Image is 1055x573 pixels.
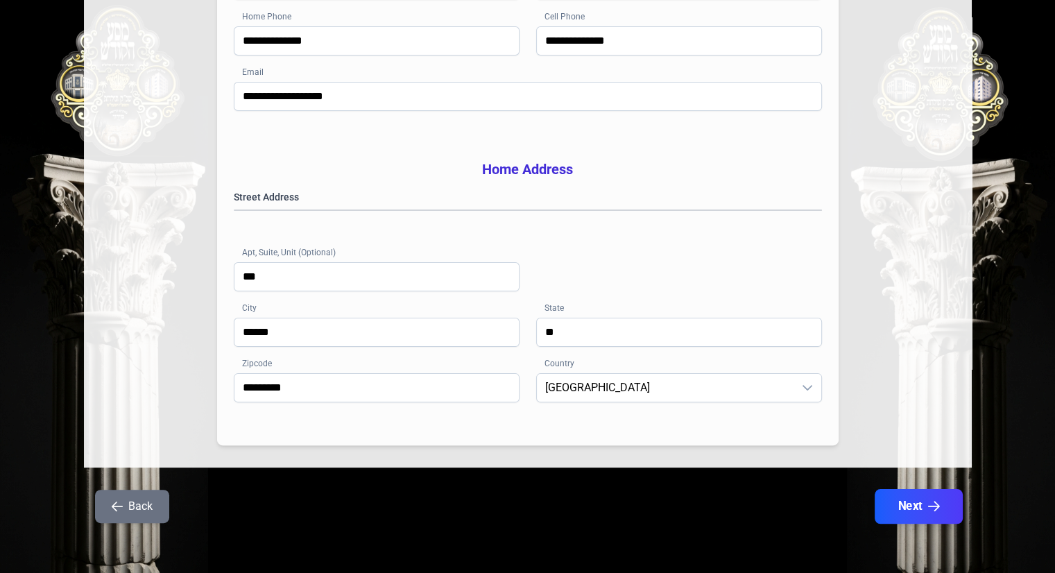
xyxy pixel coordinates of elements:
[95,490,169,523] button: Back
[234,160,822,179] h3: Home Address
[537,374,794,402] span: United States
[234,190,822,204] label: Street Address
[794,374,821,402] div: dropdown trigger
[874,489,962,524] button: Next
